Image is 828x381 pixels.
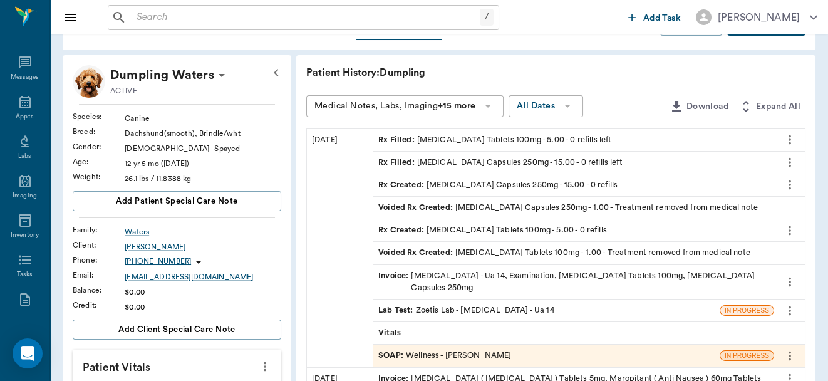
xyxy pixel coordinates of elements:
[125,128,281,139] div: Dachshund(smooth), Brindle/wht
[11,73,39,82] div: Messages
[11,231,39,240] div: Inventory
[73,320,281,340] button: Add client Special Care Note
[73,269,125,281] div: Email :
[125,173,281,184] div: 26.1 lbs / 11.8388 kg
[125,286,281,298] div: $0.00
[125,158,281,169] div: 12 yr 5 mo ([DATE])
[378,224,427,236] span: Rx Created :
[73,126,125,137] div: Breed :
[16,112,33,122] div: Appts
[378,270,411,294] span: Invoice :
[73,156,125,167] div: Age :
[378,305,554,316] div: Zoetis Lab - [MEDICAL_DATA] - Ua 14
[13,191,37,201] div: Imaging
[378,247,455,259] span: Voided Rx Created :
[73,350,281,381] p: Patient Vitals
[73,141,125,152] div: Gender :
[378,305,415,316] span: Lab Test :
[125,301,281,313] div: $0.00
[780,129,800,150] button: more
[378,327,403,339] span: Vitals
[125,256,191,267] p: [PHONE_NUMBER]
[306,65,682,80] p: Patient History: Dumpling
[125,226,281,237] a: Waters
[110,85,137,97] p: ACTIVE
[509,95,583,117] button: All Dates
[73,239,125,251] div: Client :
[378,179,427,191] span: Rx Created :
[378,179,618,191] div: [MEDICAL_DATA] Capsules 250mg - 15.00 - 0 refills
[125,113,281,124] div: Canine
[73,171,125,182] div: Weight :
[73,254,125,266] div: Phone :
[378,202,758,214] div: [MEDICAL_DATA] Capsules 250mg - 1.00 - Treatment removed from medical note
[780,152,800,173] button: more
[314,98,475,114] div: Medical Notes, Labs, Imaging
[378,202,455,214] span: Voided Rx Created :
[125,271,281,283] a: [EMAIL_ADDRESS][DOMAIN_NAME]
[720,306,774,315] span: IN PROGRESS
[378,134,611,146] div: [MEDICAL_DATA] Tablets 100mg - 5.00 - 0 refills left
[307,129,373,367] div: [DATE]
[664,95,733,118] button: Download
[378,247,750,259] div: [MEDICAL_DATA] Tablets 100mg - 1.00 - Treatment removed from medical note
[756,99,800,115] span: Expand All
[720,305,774,316] div: IN PROGRESS
[378,270,769,294] div: [MEDICAL_DATA] - Ua 14, Examination, [MEDICAL_DATA] Tablets 100mg, [MEDICAL_DATA] Capsules 250mg
[780,345,800,367] button: more
[720,351,774,360] span: IN PROGRESS
[17,270,33,279] div: Tasks
[125,241,281,253] a: [PERSON_NAME]
[132,9,480,26] input: Search
[718,10,800,25] div: [PERSON_NAME]
[623,6,686,29] button: Add Task
[73,300,125,311] div: Credit :
[378,157,417,169] span: Rx Filled :
[73,224,125,236] div: Family :
[255,356,275,377] button: more
[73,111,125,122] div: Species :
[118,323,235,337] span: Add client Special Care Note
[58,5,83,30] button: Close drawer
[378,134,417,146] span: Rx Filled :
[686,6,827,29] button: [PERSON_NAME]
[73,65,105,98] img: Profile Image
[438,102,475,110] b: +15 more
[110,65,214,85] p: Dumpling Waters
[780,271,800,293] button: more
[780,174,800,196] button: more
[480,9,494,26] div: /
[378,224,607,236] div: [MEDICAL_DATA] Tablets 100mg - 5.00 - 0 refills
[378,350,511,362] div: Wellness - [PERSON_NAME]
[378,157,623,169] div: [MEDICAL_DATA] Capsules 250mg - 15.00 - 0 refills left
[13,338,43,368] div: Open Intercom Messenger
[733,95,805,118] button: Expand All
[125,143,281,154] div: [DEMOGRAPHIC_DATA] - Spayed
[73,191,281,211] button: Add patient Special Care Note
[780,220,800,241] button: more
[73,284,125,296] div: Balance :
[18,152,31,161] div: Labs
[378,350,406,362] span: SOAP :
[780,300,800,321] button: more
[116,194,237,208] span: Add patient Special Care Note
